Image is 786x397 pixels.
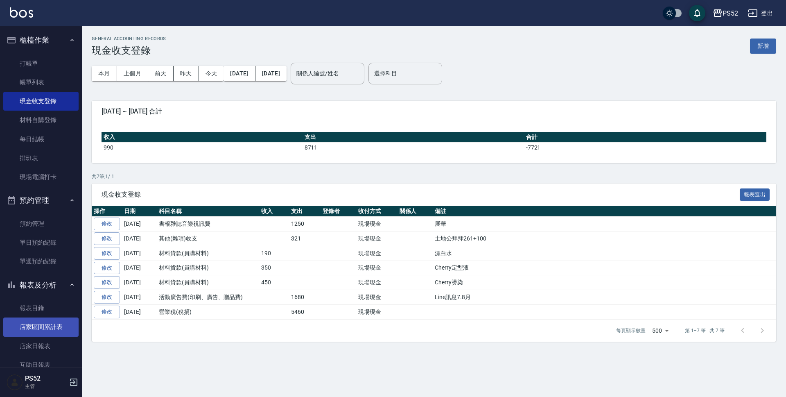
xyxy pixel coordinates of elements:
[356,246,398,261] td: 現場現金
[3,356,79,374] a: 互助日報表
[122,231,157,246] td: [DATE]
[224,66,255,81] button: [DATE]
[356,261,398,275] td: 現場現金
[259,275,289,290] td: 450
[92,36,166,41] h2: GENERAL ACCOUNTING RECORDS
[3,149,79,168] a: 排班表
[157,206,259,217] th: 科目名稱
[92,45,166,56] h3: 現金收支登錄
[3,337,79,356] a: 店家日報表
[199,66,224,81] button: 今天
[94,232,120,245] a: 修改
[3,73,79,92] a: 帳單列表
[25,383,67,390] p: 主管
[259,261,289,275] td: 350
[3,274,79,296] button: 報表及分析
[122,217,157,231] td: [DATE]
[157,261,259,275] td: 材料貨款(員購材料)
[92,206,122,217] th: 操作
[25,374,67,383] h5: PS52
[433,246,776,261] td: 漂白水
[3,318,79,336] a: 店家區間累計表
[3,54,79,73] a: 打帳單
[289,290,321,305] td: 1680
[356,231,398,246] td: 現場現金
[94,306,120,318] a: 修改
[433,217,776,231] td: 展華
[157,290,259,305] td: 活動廣告費(印刷、廣告、贈品費)
[122,304,157,319] td: [DATE]
[689,5,705,21] button: save
[92,173,776,180] p: 共 7 筆, 1 / 1
[10,7,33,18] img: Logo
[433,290,776,305] td: Line訊息7.8月
[3,233,79,252] a: 單日預約紀錄
[356,206,398,217] th: 收付方式
[259,246,289,261] td: 190
[102,107,766,116] span: [DATE] ~ [DATE] 合計
[433,231,776,246] td: 土地公拜拜261+100
[740,188,770,201] button: 報表匯出
[356,275,398,290] td: 現場現金
[3,214,79,233] a: 預約管理
[157,304,259,319] td: 營業稅(稅捐)
[289,304,321,319] td: 5460
[3,111,79,129] a: 材料自購登錄
[122,275,157,290] td: [DATE]
[94,247,120,260] a: 修改
[174,66,199,81] button: 昨天
[740,190,770,198] a: 報表匯出
[3,299,79,318] a: 報表目錄
[433,275,776,290] td: Cherry燙染
[433,261,776,275] td: Cherry定型液
[356,304,398,319] td: 現場現金
[289,217,321,231] td: 1250
[157,275,259,290] td: 材料貨款(員購材料)
[102,142,303,153] td: 990
[524,142,766,153] td: -7721
[524,132,766,143] th: 合計
[117,66,148,81] button: 上個月
[94,291,120,304] a: 修改
[723,8,738,18] div: PS52
[289,231,321,246] td: 321
[356,290,398,305] td: 現場現金
[750,42,776,50] a: 新增
[3,29,79,51] button: 櫃檯作業
[3,190,79,211] button: 預約管理
[122,261,157,275] td: [DATE]
[356,217,398,231] td: 現場現金
[122,246,157,261] td: [DATE]
[321,206,356,217] th: 登錄者
[750,39,776,54] button: 新增
[616,327,646,334] p: 每頁顯示數量
[94,276,120,289] a: 修改
[709,5,741,22] button: PS52
[3,92,79,111] a: 現金收支登錄
[649,320,672,342] div: 500
[122,290,157,305] td: [DATE]
[255,66,287,81] button: [DATE]
[259,206,289,217] th: 收入
[102,191,740,199] span: 現金收支登錄
[3,252,79,271] a: 單週預約紀錄
[122,206,157,217] th: 日期
[685,327,725,334] p: 第 1–7 筆 共 7 筆
[745,6,776,21] button: 登出
[3,168,79,186] a: 現場電腦打卡
[157,217,259,231] td: 書報雜誌音樂視訊費
[303,132,524,143] th: 支出
[157,246,259,261] td: 材料貨款(員購材料)
[303,142,524,153] td: 8711
[398,206,433,217] th: 關係人
[157,231,259,246] td: 其他(雜項)收支
[3,130,79,149] a: 每日結帳
[289,206,321,217] th: 支出
[102,132,303,143] th: 收入
[94,218,120,230] a: 修改
[94,262,120,274] a: 修改
[433,206,776,217] th: 備註
[92,66,117,81] button: 本月
[148,66,174,81] button: 前天
[7,374,23,390] img: Person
